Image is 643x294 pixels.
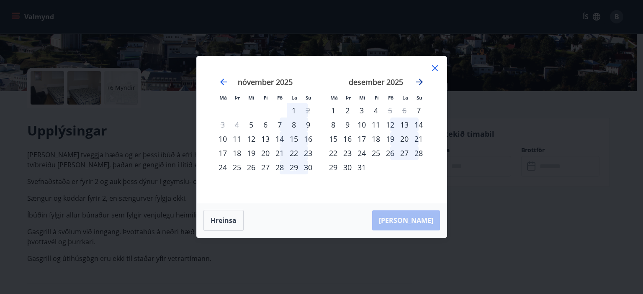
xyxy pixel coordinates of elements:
[397,118,412,132] td: laugardagur, 13. desember 2025
[340,103,355,118] div: 2
[244,132,258,146] td: miðvikudagur, 12. nóvember 2025
[340,160,355,174] div: 30
[244,132,258,146] div: 12
[219,77,229,87] div: Move backward to switch to the previous month.
[355,160,369,174] div: 31
[264,95,268,101] small: Fi
[326,132,340,146] td: mánudagur, 15. desember 2025
[273,132,287,146] td: föstudagur, 14. nóvember 2025
[287,160,301,174] td: laugardagur, 29. nóvember 2025
[244,160,258,174] div: 26
[326,103,340,118] div: 1
[346,95,351,101] small: Þr
[326,146,340,160] div: 22
[326,160,340,174] td: mánudagur, 29. desember 2025
[375,95,379,101] small: Fi
[273,160,287,174] div: 28
[397,146,412,160] td: laugardagur, 27. desember 2025
[301,103,315,118] div: Aðeins útritun í boði
[244,146,258,160] td: miðvikudagur, 19. nóvember 2025
[355,118,369,132] td: miðvikudagur, 10. desember 2025
[273,118,287,132] td: föstudagur, 7. nóvember 2025
[287,118,301,132] td: laugardagur, 8. nóvember 2025
[230,132,244,146] td: þriðjudagur, 11. nóvember 2025
[369,132,383,146] div: 18
[287,118,301,132] div: 8
[277,95,283,101] small: Fö
[402,95,408,101] small: La
[301,146,315,160] td: sunnudagur, 23. nóvember 2025
[301,132,315,146] td: sunnudagur, 16. nóvember 2025
[216,132,230,146] td: mánudagur, 10. nóvember 2025
[287,160,301,174] div: 29
[397,118,412,132] div: 13
[326,132,340,146] div: 15
[230,160,244,174] div: 25
[417,95,422,101] small: Su
[355,103,369,118] td: miðvikudagur, 3. desember 2025
[216,146,230,160] div: 17
[244,160,258,174] td: miðvikudagur, 26. nóvember 2025
[301,160,315,174] td: sunnudagur, 30. nóvember 2025
[369,103,383,118] td: fimmtudagur, 4. desember 2025
[301,132,315,146] div: 16
[258,118,273,132] td: fimmtudagur, 6. nóvember 2025
[369,118,383,132] td: fimmtudagur, 11. desember 2025
[273,146,287,160] td: föstudagur, 21. nóvember 2025
[414,77,424,87] div: Move forward to switch to the next month.
[340,103,355,118] td: þriðjudagur, 2. desember 2025
[383,103,397,118] td: Not available. föstudagur, 5. desember 2025
[383,132,397,146] td: föstudagur, 19. desember 2025
[244,118,258,132] div: Aðeins innritun í boði
[383,146,397,160] div: 26
[412,146,426,160] div: 28
[230,132,244,146] div: 11
[258,146,273,160] td: fimmtudagur, 20. nóvember 2025
[369,103,383,118] div: 4
[287,146,301,160] div: 22
[355,160,369,174] td: miðvikudagur, 31. desember 2025
[369,132,383,146] td: fimmtudagur, 18. desember 2025
[397,132,412,146] td: laugardagur, 20. desember 2025
[258,146,273,160] div: 20
[340,118,355,132] div: 9
[340,160,355,174] td: þriðjudagur, 30. desember 2025
[412,118,426,132] td: sunnudagur, 14. desember 2025
[326,103,340,118] td: mánudagur, 1. desember 2025
[355,103,369,118] div: 3
[301,118,315,132] div: 9
[306,95,311,101] small: Su
[412,146,426,160] td: sunnudagur, 28. desember 2025
[355,132,369,146] div: 17
[230,160,244,174] td: þriðjudagur, 25. nóvember 2025
[291,95,297,101] small: La
[355,146,369,160] td: miðvikudagur, 24. desember 2025
[287,146,301,160] td: laugardagur, 22. nóvember 2025
[397,132,412,146] div: 20
[238,77,293,87] strong: nóvember 2025
[248,95,255,101] small: Mi
[326,118,340,132] div: 8
[355,132,369,146] td: miðvikudagur, 17. desember 2025
[349,77,403,87] strong: desember 2025
[340,146,355,160] div: 23
[203,210,244,231] button: Hreinsa
[301,103,315,118] td: Not available. sunnudagur, 2. nóvember 2025
[273,146,287,160] div: 21
[412,103,426,118] td: sunnudagur, 7. desember 2025
[383,146,397,160] td: föstudagur, 26. desember 2025
[340,132,355,146] div: 16
[301,146,315,160] div: 23
[287,103,301,118] div: 1
[258,132,273,146] div: 13
[340,146,355,160] td: þriðjudagur, 23. desember 2025
[340,132,355,146] td: þriðjudagur, 16. desember 2025
[258,160,273,174] td: fimmtudagur, 27. nóvember 2025
[230,118,244,132] td: Not available. þriðjudagur, 4. nóvember 2025
[287,103,301,118] td: laugardagur, 1. nóvember 2025
[273,132,287,146] div: 14
[397,103,412,118] td: Not available. laugardagur, 6. desember 2025
[355,118,369,132] div: 10
[397,146,412,160] div: 27
[235,95,240,101] small: Þr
